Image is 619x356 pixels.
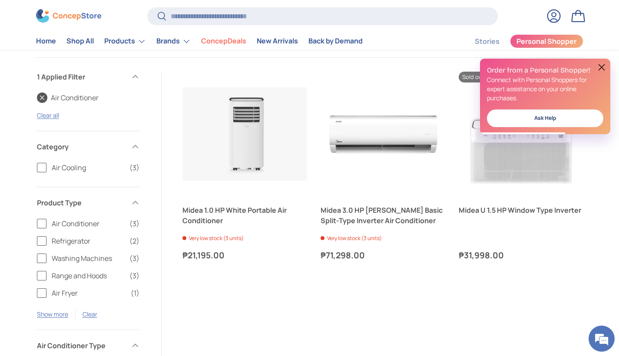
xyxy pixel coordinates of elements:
summary: Product Type [37,187,139,218]
summary: Brands [151,33,196,50]
a: Personal Shopper [510,34,583,48]
a: Midea 3.0 HP Celest Basic Split-Type Inverter Air Conditioner [321,72,445,196]
p: Connect with Personal Shoppers for expert assistance on your online purchases. [487,75,603,102]
a: Stories [475,33,500,50]
span: (1) [131,288,139,298]
div: Chat with us now [45,49,146,60]
span: Range and Hoods [52,270,124,281]
span: Air Conditioner [52,218,124,229]
summary: 1 Applied Filter [37,61,139,92]
span: Air Cooling [52,162,124,173]
a: Home [36,33,56,50]
span: Refrigerator [52,236,124,246]
a: Ask Help [487,109,603,127]
a: New Arrivals [257,33,298,50]
img: ConcepStore [36,10,101,23]
span: Personal Shopper [516,38,576,45]
span: Air Fryer [52,288,126,298]
span: 1 Applied Filter [37,72,126,82]
summary: Category [37,131,139,162]
div: Minimize live chat window [142,4,163,25]
span: Washing Machines [52,253,124,264]
span: Sold out [459,72,488,82]
textarea: Type your message and hit 'Enter' [4,237,166,267]
span: (3) [129,162,139,173]
span: (3) [129,253,139,264]
a: Midea U 1.5 HP Window Type Inverter [459,72,583,196]
a: Clear [83,310,97,318]
h2: Order from a Personal Shopper! [487,66,603,75]
span: Product Type [37,198,126,208]
span: (3) [129,270,139,281]
a: Shop All [66,33,94,50]
span: (3) [129,218,139,229]
a: Clear all [37,111,59,119]
a: Air Conditioner [37,92,99,103]
span: Category [37,142,126,152]
button: Show more [37,310,68,318]
span: (2) [129,236,139,246]
span: Air Conditioner Type [37,340,126,351]
a: ConcepDeals [201,33,246,50]
a: Midea 3.0 HP [PERSON_NAME] Basic Split-Type Inverter Air Conditioner [321,205,445,226]
a: Midea U 1.5 HP Window Type Inverter [459,205,583,215]
a: Midea 1.0 HP White Portable Air Conditioner [182,205,307,226]
summary: Products [99,33,151,50]
a: Midea 1.0 HP White Portable Air Conditioner [182,72,307,196]
span: We're online! [50,109,120,197]
a: Back by Demand [308,33,363,50]
nav: Primary [36,33,363,50]
nav: Secondary [454,33,583,50]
